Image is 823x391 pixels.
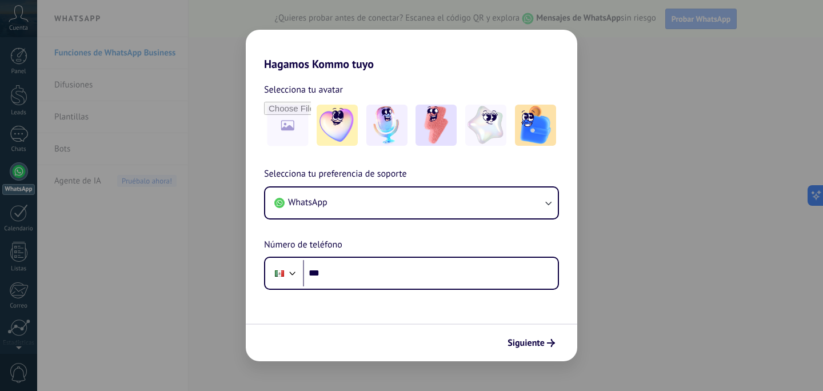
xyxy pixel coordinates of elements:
span: Siguiente [508,339,545,347]
div: Mexico: + 52 [269,261,290,285]
img: -1.jpeg [317,105,358,146]
button: WhatsApp [265,187,558,218]
img: -3.jpeg [416,105,457,146]
span: Selecciona tu preferencia de soporte [264,167,407,182]
img: -5.jpeg [515,105,556,146]
img: -2.jpeg [366,105,407,146]
img: -4.jpeg [465,105,506,146]
span: Selecciona tu avatar [264,82,343,97]
span: WhatsApp [288,197,327,208]
h2: Hagamos Kommo tuyo [246,30,577,71]
span: Número de teléfono [264,238,342,253]
button: Siguiente [502,333,560,353]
